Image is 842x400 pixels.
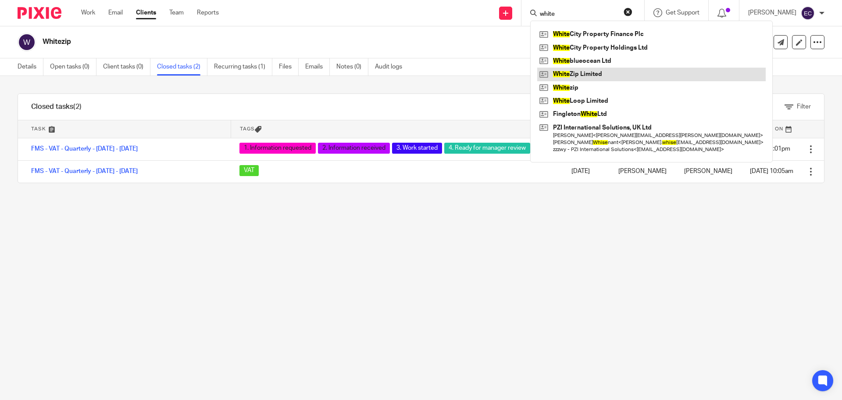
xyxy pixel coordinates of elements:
span: 2. Information received [318,143,390,154]
a: Details [18,58,43,76]
span: 3. Work started [392,143,442,154]
a: Clients [136,8,156,17]
span: [PERSON_NAME] [684,168,732,174]
a: Work [81,8,95,17]
a: FMS - VAT - Quarterly - [DATE] - [DATE] [31,168,138,174]
a: Files [279,58,299,76]
h2: Whitezip [43,37,573,47]
a: Emails [305,58,330,76]
span: Get Support [666,10,699,16]
a: Client tasks (0) [103,58,150,76]
a: Recurring tasks (1) [214,58,272,76]
a: Notes (0) [336,58,368,76]
td: [PERSON_NAME] [610,160,675,183]
a: Closed tasks (2) [157,58,207,76]
th: Tags [231,120,563,138]
p: [PERSON_NAME] [748,8,796,17]
a: Audit logs [375,58,409,76]
span: 1. Information requested [239,143,316,154]
span: VAT [239,165,259,176]
span: (2) [73,103,82,110]
img: svg%3E [18,33,36,51]
td: [DATE] [563,160,610,183]
img: svg%3E [801,6,815,20]
span: 4. Ready for manager review [444,143,530,154]
a: Reports [197,8,219,17]
a: Open tasks (0) [50,58,96,76]
button: Clear [624,7,632,16]
span: Filter [797,104,811,110]
span: [DATE] 10:05am [750,168,793,174]
input: Search [539,11,618,18]
h1: Closed tasks [31,102,82,112]
img: Pixie [18,7,61,19]
a: Team [169,8,184,17]
a: FMS - VAT - Quarterly - [DATE] - [DATE] [31,146,138,152]
a: Email [108,8,123,17]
